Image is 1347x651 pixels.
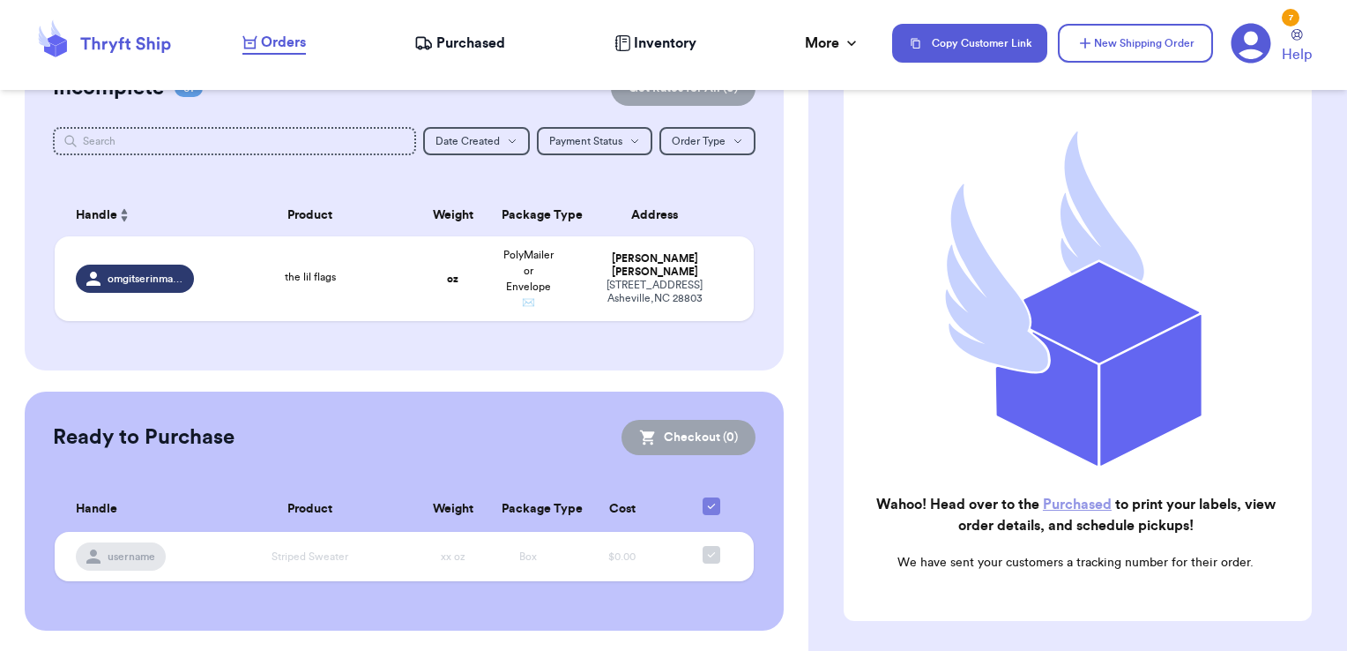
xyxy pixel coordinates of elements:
a: Help [1282,29,1312,65]
span: Date Created [435,136,500,146]
h2: Ready to Purchase [53,423,234,452]
span: $0.00 [608,551,636,562]
button: Payment Status [537,127,652,155]
span: Striped Sweater [272,551,348,562]
th: Weight [415,487,490,532]
span: the lil flags [285,272,336,282]
a: Purchased [1043,498,1112,512]
p: We have sent your customers a tracking number for their order. [858,554,1294,572]
th: Cost [566,487,679,532]
a: Purchased [414,33,505,54]
a: 7 [1231,23,1271,64]
span: username [108,550,155,564]
a: Inventory [614,33,696,54]
strong: oz [447,273,458,284]
div: 7 [1282,9,1299,26]
th: Product [205,487,415,532]
button: New Shipping Order [1058,24,1213,63]
th: Package Type [491,487,566,532]
button: Sort ascending [117,205,131,226]
span: xx oz [441,551,465,562]
th: Weight [415,194,490,236]
button: Order Type [659,127,755,155]
span: Box [519,551,537,562]
div: [PERSON_NAME] [PERSON_NAME] [577,252,733,279]
button: Copy Customer Link [892,24,1047,63]
span: Help [1282,44,1312,65]
span: Handle [76,206,117,225]
th: Address [566,194,754,236]
th: Product [205,194,415,236]
span: omgitserinmarie [108,272,184,286]
span: Order Type [672,136,726,146]
span: Inventory [634,33,696,54]
th: Package Type [491,194,566,236]
a: Orders [242,32,306,55]
span: Orders [261,32,306,53]
span: Handle [76,500,117,519]
button: Date Created [423,127,530,155]
div: More [805,33,860,54]
span: Payment Status [549,136,622,146]
div: [STREET_ADDRESS] Asheville , NC 28803 [577,279,733,305]
span: Purchased [436,33,505,54]
h2: Wahoo! Head over to the to print your labels, view order details, and schedule pickups! [858,494,1294,536]
input: Search [53,127,417,155]
button: Checkout (0) [621,420,755,455]
span: PolyMailer or Envelope ✉️ [503,250,554,308]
